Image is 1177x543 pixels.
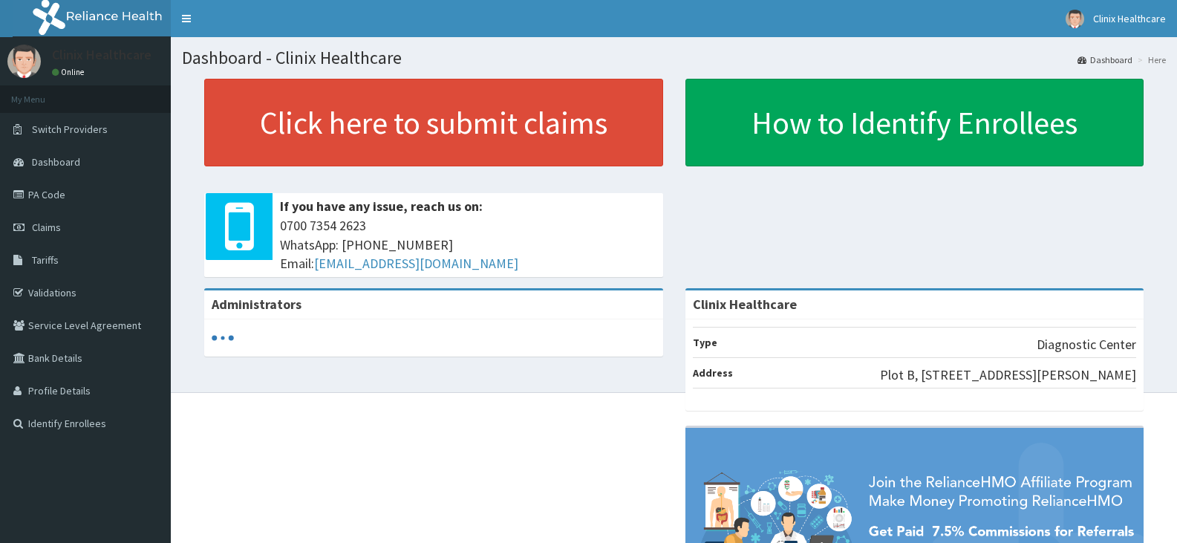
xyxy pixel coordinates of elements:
b: Address [693,366,733,380]
h1: Dashboard - Clinix Healthcare [182,48,1166,68]
b: Administrators [212,296,301,313]
a: Online [52,67,88,77]
a: Click here to submit claims [204,79,663,166]
span: 0700 7354 2623 WhatsApp: [PHONE_NUMBER] Email: [280,216,656,273]
p: Diagnostic Center [1037,335,1136,354]
a: Dashboard [1077,53,1132,66]
img: User Image [7,45,41,78]
li: Here [1134,53,1166,66]
b: If you have any issue, reach us on: [280,198,483,215]
b: Type [693,336,717,349]
p: Clinix Healthcare [52,48,151,62]
span: Claims [32,221,61,234]
span: Tariffs [32,253,59,267]
p: Plot B, [STREET_ADDRESS][PERSON_NAME] [880,365,1136,385]
strong: Clinix Healthcare [693,296,797,313]
a: [EMAIL_ADDRESS][DOMAIN_NAME] [314,255,518,272]
span: Dashboard [32,155,80,169]
a: How to Identify Enrollees [685,79,1144,166]
span: Switch Providers [32,123,108,136]
img: User Image [1066,10,1084,28]
svg: audio-loading [212,327,234,349]
span: Clinix Healthcare [1093,12,1166,25]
